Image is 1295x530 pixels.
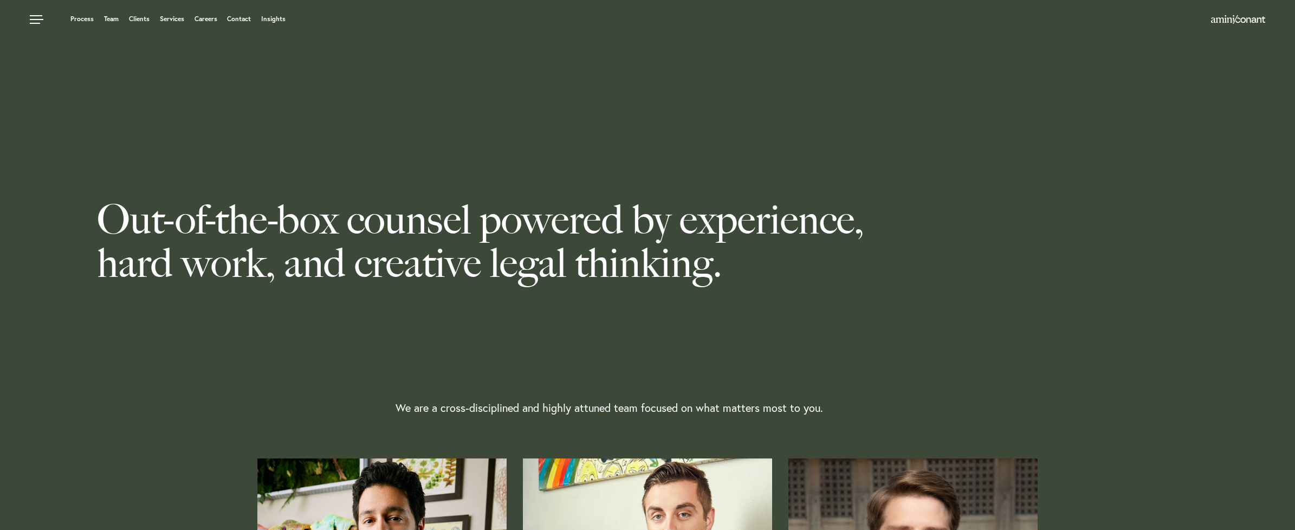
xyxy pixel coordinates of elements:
a: Services [160,16,184,22]
a: Contact [227,16,251,22]
a: Team [104,16,119,22]
a: Home [1211,16,1265,24]
a: Careers [195,16,217,22]
a: Insights [261,16,286,22]
p: We are a cross-disciplined and highly attuned team focused on what matters most to you. [396,401,831,415]
a: Process [70,16,94,22]
img: Amini & Conant [1211,15,1265,24]
a: Clients [129,16,150,22]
